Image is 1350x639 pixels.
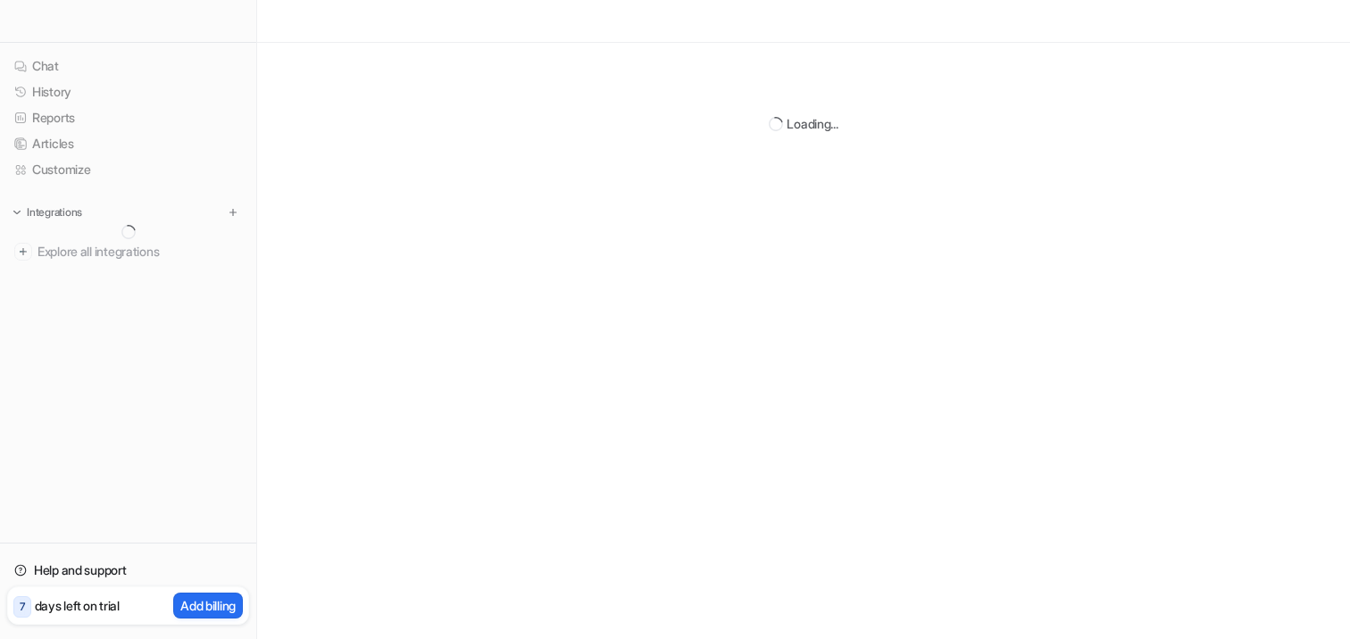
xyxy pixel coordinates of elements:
img: menu_add.svg [227,206,239,219]
a: Help and support [7,558,249,583]
p: Add billing [180,596,236,615]
a: Articles [7,131,249,156]
img: explore all integrations [14,243,32,261]
a: Reports [7,105,249,130]
span: Explore all integrations [37,237,242,266]
a: Explore all integrations [7,239,249,264]
img: expand menu [11,206,23,219]
p: Integrations [27,205,82,220]
a: Customize [7,157,249,182]
p: days left on trial [35,596,120,615]
button: Integrations [7,203,87,221]
a: History [7,79,249,104]
button: Add billing [173,593,243,618]
div: Loading... [787,114,837,133]
a: Chat [7,54,249,79]
p: 7 [20,599,25,615]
